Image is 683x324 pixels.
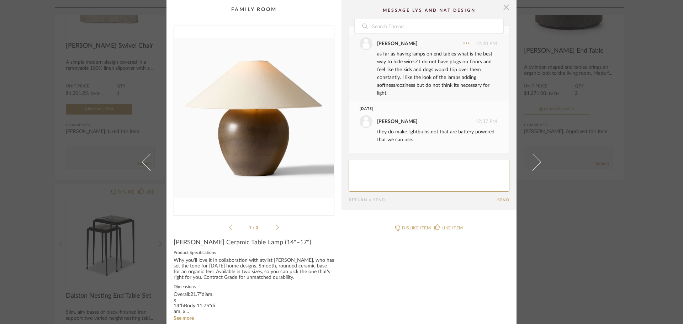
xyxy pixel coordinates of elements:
[360,106,484,112] div: [DATE]
[174,239,311,246] span: [PERSON_NAME] Ceramic Table Lamp (14"–17")
[371,19,503,33] input: Search Thread
[174,292,216,315] div: Overall:21.7"diam. x 14"hBody:11.75"diam. x 11.5"hShade:21.7"diam. x 8.3"hProduct weight:9 lbs.
[174,258,334,281] div: Why you'll love it In collaboration with stylist [PERSON_NAME], who has set the tone for [DATE] h...
[249,225,253,230] span: 1
[174,26,334,210] div: 0
[360,115,497,128] div: 12:37 PM
[360,37,497,50] div: 12:20 PM
[497,198,509,202] button: Send
[377,128,497,144] div: they do make lightbulbs not that are battery powered that we can use.
[174,283,216,289] label: Dimensions
[174,249,334,255] label: Product Specifications
[253,225,256,230] span: /
[377,50,497,97] div: as far as having lamps on end tables what is the best way to hide wires? I do not have plugs on f...
[174,316,194,321] a: See more
[377,40,417,48] div: [PERSON_NAME]
[174,26,334,210] img: 01c517be-fab1-44a7-9ad8-06959f9d3ca7_1000x1000.jpg
[256,225,259,230] span: 3
[441,224,463,232] div: LIKE ITEM
[377,118,417,126] div: [PERSON_NAME]
[402,224,431,232] div: DISLIKE ITEM
[349,198,497,202] div: Return = Send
